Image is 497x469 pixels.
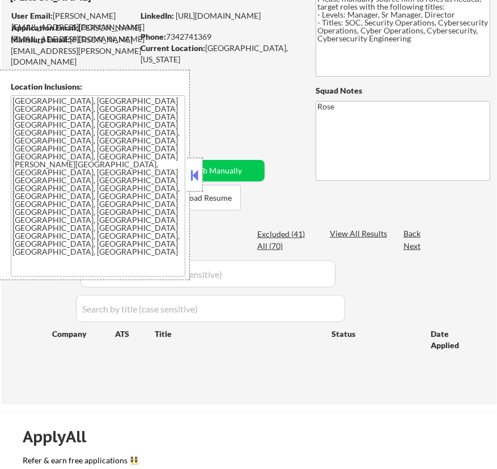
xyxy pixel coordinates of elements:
[11,10,181,32] div: [PERSON_NAME][EMAIL_ADDRESS][DOMAIN_NAME]
[11,35,70,44] strong: Mailslurp Email:
[330,228,390,239] div: View All Results
[141,43,205,53] strong: Current Location:
[11,11,53,20] strong: User Email:
[11,23,78,32] strong: Application Email:
[176,11,261,20] a: [URL][DOMAIN_NAME]
[257,240,314,252] div: All (70)
[403,240,422,252] div: Next
[141,11,174,20] strong: LinkedIn:
[431,328,473,350] div: Date Applied
[23,427,99,446] div: ApplyAll
[141,32,166,41] strong: Phone:
[11,34,180,67] div: [PERSON_NAME][EMAIL_ADDRESS][PERSON_NAME][DOMAIN_NAME]
[316,85,490,96] div: Squad Notes
[80,260,335,288] input: Search by company (case sensitive)
[141,43,301,65] div: [GEOGRAPHIC_DATA], [US_STATE]
[115,328,155,340] div: ATS
[11,22,181,44] div: [PERSON_NAME][EMAIL_ADDRESS][DOMAIN_NAME]
[150,160,265,181] button: Add a Job Manually
[52,328,115,340] div: Company
[332,323,414,344] div: Status
[141,31,301,43] div: 7342741369
[257,229,314,240] div: Excluded (41)
[11,81,185,92] div: Location Inclusions:
[23,457,469,468] a: Refer & earn free applications 👯‍♀️
[76,295,345,322] input: Search by title (case sensitive)
[403,228,422,239] div: Back
[155,328,321,340] div: Title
